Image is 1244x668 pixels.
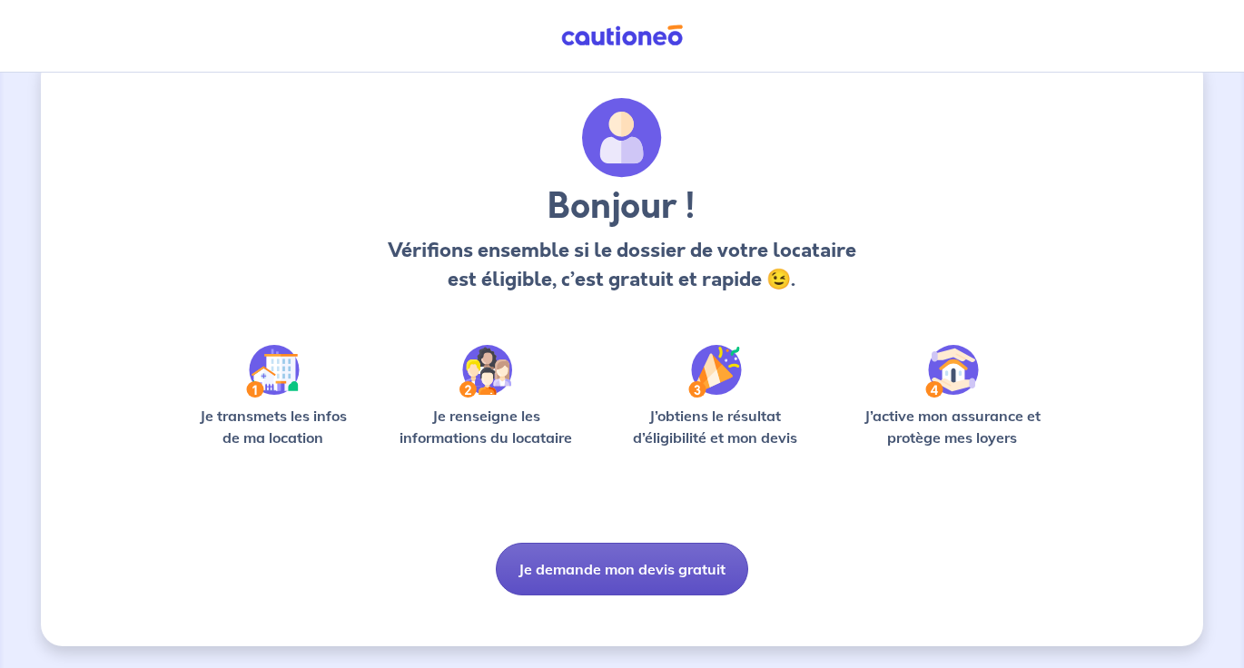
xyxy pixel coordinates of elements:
[246,345,300,398] img: /static/90a569abe86eec82015bcaae536bd8e6/Step-1.svg
[382,185,861,229] h3: Bonjour !
[846,405,1058,448] p: J’active mon assurance et protège mes loyers
[554,25,690,47] img: Cautioneo
[582,98,662,178] img: archivate
[688,345,742,398] img: /static/f3e743aab9439237c3e2196e4328bba9/Step-3.svg
[459,345,512,398] img: /static/c0a346edaed446bb123850d2d04ad552/Step-2.svg
[186,405,360,448] p: Je transmets les infos de ma location
[496,543,748,595] button: Je demande mon devis gratuit
[613,405,818,448] p: J’obtiens le résultat d’éligibilité et mon devis
[382,236,861,294] p: Vérifions ensemble si le dossier de votre locataire est éligible, c’est gratuit et rapide 😉.
[925,345,979,398] img: /static/bfff1cf634d835d9112899e6a3df1a5d/Step-4.svg
[389,405,584,448] p: Je renseigne les informations du locataire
